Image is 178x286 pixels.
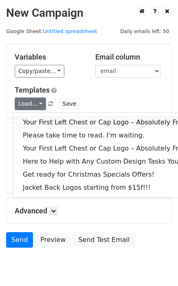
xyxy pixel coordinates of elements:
[43,28,97,34] a: Untitled spreadsheet
[35,232,71,248] a: Preview
[15,65,64,78] a: Copy/paste...
[15,98,46,110] a: Load...
[59,98,80,110] button: Save
[117,27,172,36] span: Daily emails left: 50
[6,6,172,20] h2: New Campaign
[117,28,172,34] a: Daily emails left: 50
[6,232,33,248] a: Send
[15,53,83,62] h5: Variables
[15,206,163,215] h5: Advanced
[6,28,97,34] small: Google Sheet:
[137,247,178,286] iframe: Chat Widget
[73,232,135,248] a: Send Test Email
[15,86,50,94] a: Templates
[95,53,164,62] h5: Email column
